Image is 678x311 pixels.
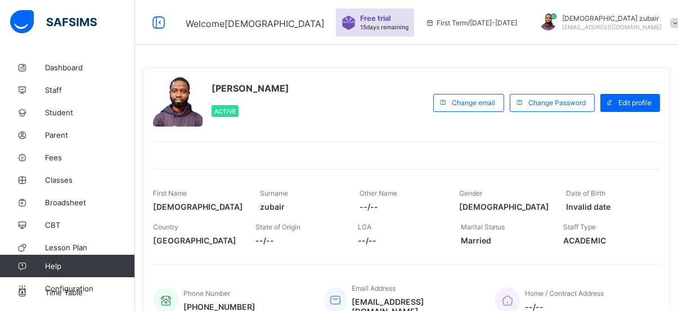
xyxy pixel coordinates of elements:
span: Classes [45,175,135,184]
span: LGA [358,223,371,231]
span: Invalid date [566,202,649,211]
span: Change email [452,98,495,107]
span: Configuration [45,284,134,293]
span: session/term information [425,19,517,27]
span: Staff Type [563,223,596,231]
span: [DEMOGRAPHIC_DATA] [153,202,243,211]
span: Welcome [DEMOGRAPHIC_DATA] [186,18,325,29]
img: sticker-purple.71386a28dfed39d6af7621340158ba97.svg [342,16,356,30]
span: Student [45,108,135,117]
span: Married [461,236,546,245]
span: Edit profile [618,98,652,107]
span: [DEMOGRAPHIC_DATA] [459,202,549,211]
span: Active [214,108,236,115]
span: CBT [45,220,135,229]
span: Marital Status [461,223,505,231]
span: Dashboard [45,63,135,72]
span: State of Origin [255,223,300,231]
span: [DEMOGRAPHIC_DATA] zubair [562,14,662,22]
img: safsims [10,10,97,34]
span: Fees [45,153,135,162]
span: Date of Birth [566,189,605,197]
span: --/-- [358,236,443,245]
span: zubair [260,202,343,211]
span: Phone Number [183,289,230,298]
span: Other Name [360,189,397,197]
span: Staff [45,85,135,94]
span: Parent [45,130,135,139]
span: Help [45,262,134,271]
span: Change Password [528,98,586,107]
span: Gender [459,189,482,197]
span: Country [153,223,178,231]
span: Email Address [352,284,396,292]
span: Lesson Plan [45,243,135,252]
span: Home / Contract Address [525,289,604,298]
span: Broadsheet [45,198,135,207]
span: ACADEMIC [563,236,649,245]
span: [GEOGRAPHIC_DATA] [153,236,239,245]
span: First Name [153,189,187,197]
span: --/-- [360,202,442,211]
span: [EMAIL_ADDRESS][DOMAIN_NAME] [562,24,662,30]
span: Surname [260,189,288,197]
span: Free trial [360,14,403,22]
span: --/-- [255,236,341,245]
span: [PERSON_NAME] [212,83,289,94]
span: 15 days remaining [360,24,408,30]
